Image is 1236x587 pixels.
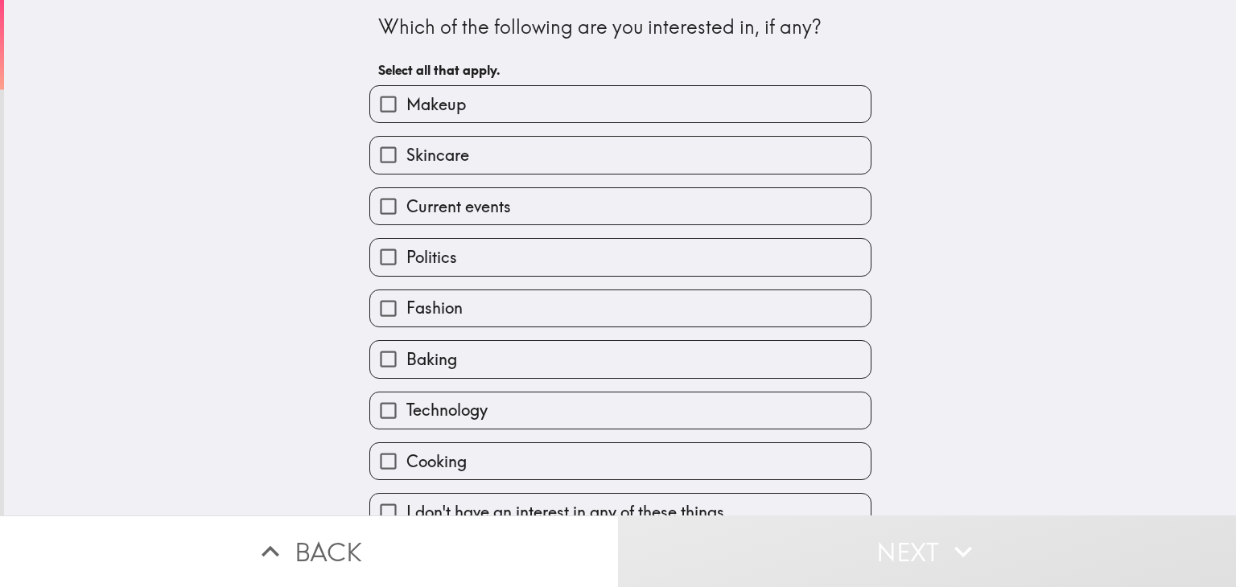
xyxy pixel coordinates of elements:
[406,297,463,319] span: Fashion
[370,494,871,530] button: I don't have an interest in any of these things
[370,86,871,122] button: Makeup
[406,450,467,473] span: Cooking
[370,239,871,275] button: Politics
[378,14,863,41] div: Which of the following are you interested in, if any?
[370,392,871,429] button: Technology
[370,443,871,479] button: Cooking
[406,348,457,371] span: Baking
[406,399,488,421] span: Technology
[406,144,469,166] span: Skincare
[618,515,1236,587] button: Next
[406,246,457,269] span: Politics
[378,61,863,79] h6: Select all that apply.
[406,501,724,523] span: I don't have an interest in any of these things
[370,137,871,173] button: Skincare
[370,188,871,224] button: Current events
[370,341,871,377] button: Baking
[406,195,511,218] span: Current events
[370,290,871,326] button: Fashion
[406,93,466,116] span: Makeup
